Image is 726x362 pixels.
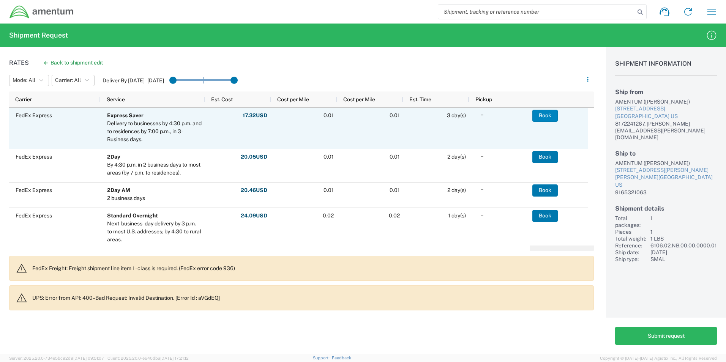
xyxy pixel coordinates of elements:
[615,105,717,120] a: [STREET_ADDRESS][GEOGRAPHIC_DATA] US
[15,96,32,102] span: Carrier
[103,77,164,84] label: Deliver By [DATE] - [DATE]
[52,75,95,86] button: Carrier: All
[532,210,558,222] button: Book
[9,31,68,40] h2: Shipment Request
[615,327,717,345] button: Submit request
[73,356,104,360] span: [DATE] 09:51:07
[615,242,647,249] div: Reference:
[448,212,466,219] span: 1 day(s)
[615,215,647,228] div: Total packages:
[447,154,466,160] span: 2 day(s)
[16,212,52,219] span: FedEx Express
[107,161,202,177] div: By 4:30 p.m. in 2 business days to most areas (by 7 p.m. to residences).
[615,105,717,113] div: [STREET_ADDRESS]
[16,112,52,118] span: FedEx Express
[615,235,647,242] div: Total weight:
[107,120,202,143] div: Delivery to businesses by 4:30 p.m. and to residences by 7:00 p.m., in 3-Business days.
[650,249,717,256] div: [DATE]
[38,56,109,69] button: Back to shipment edit
[600,355,717,362] span: Copyright © [DATE]-[DATE] Agistix Inc., All Rights Reserved
[615,60,717,76] h1: Shipment Information
[615,150,717,157] h2: Ship to
[9,59,29,66] h1: Rates
[240,210,268,222] button: 24.09USD
[615,205,717,212] h2: Shipment details
[615,167,717,189] a: [STREET_ADDRESS][PERSON_NAME][PERSON_NAME][GEOGRAPHIC_DATA] US
[447,112,466,118] span: 3 day(s)
[615,88,717,96] h2: Ship from
[240,151,268,163] button: 20.05USD
[438,5,635,19] input: Shipment, tracking or reference number
[650,235,717,242] div: 1 LBS
[313,356,332,360] a: Support
[615,228,647,235] div: Pieces
[650,242,717,249] div: 6106.02.NB.00.00.0000.01
[615,98,717,105] div: AMENTUM ([PERSON_NAME])
[16,154,52,160] span: FedEx Express
[107,356,189,360] span: Client: 2025.20.0-e640dba
[324,154,334,160] span: 0.01
[324,112,334,118] span: 0.01
[615,120,717,141] div: 8172241267, [PERSON_NAME][EMAIL_ADDRESS][PERSON_NAME][DOMAIN_NAME]
[9,75,49,86] button: Mode: All
[211,96,233,102] span: Est. Cost
[343,96,375,102] span: Cost per Mile
[107,194,145,202] div: 2 business days
[277,96,309,102] span: Cost per Mile
[650,215,717,228] div: 1
[107,220,202,244] div: Next-business-day delivery by 3 p.m. to most U.S. addresses; by 4:30 to rural areas.
[650,228,717,235] div: 1
[390,112,400,118] span: 0.01
[241,153,267,161] strong: 20.05 USD
[107,154,120,160] b: 2Day
[241,187,267,194] strong: 20.46 USD
[475,96,492,102] span: Pickup
[532,151,558,163] button: Book
[9,356,104,360] span: Server: 2025.20.0-734e5bc92d9
[615,189,717,196] div: 9165321063
[241,212,267,219] strong: 24.09 USD
[32,265,587,272] p: FedEx Freight: Freight shipment line item 1 - class is required. (FedEx error code 936)
[240,184,268,197] button: 20.46USD
[324,187,334,193] span: 0.01
[9,5,74,19] img: dyncorp
[55,77,81,84] span: Carrier: All
[389,212,400,219] span: 0.02
[615,249,647,256] div: Ship date:
[390,154,400,160] span: 0.01
[107,112,144,118] b: Express Saver
[242,110,268,122] button: 17.32USD
[32,294,587,301] p: UPS: Error from API: 400 - Bad Request: Invalid Destination. [Error Id : aVGdEQ]
[615,113,717,120] div: [GEOGRAPHIC_DATA] US
[16,187,52,193] span: FedEx Express
[615,160,717,167] div: AMENTUM ([PERSON_NAME])
[160,356,189,360] span: [DATE] 17:21:12
[650,256,717,263] div: SMAL
[532,184,558,197] button: Book
[243,112,267,119] strong: 17.32 USD
[107,96,125,102] span: Service
[13,77,35,84] span: Mode: All
[532,110,558,122] button: Book
[447,187,466,193] span: 2 day(s)
[409,96,431,102] span: Est. Time
[390,187,400,193] span: 0.01
[107,187,130,193] b: 2Day AM
[332,356,351,360] a: Feedback
[323,212,334,219] span: 0.02
[615,256,647,263] div: Ship type:
[107,212,158,219] b: Standard Overnight
[615,174,717,189] div: [PERSON_NAME][GEOGRAPHIC_DATA] US
[615,167,717,174] div: [STREET_ADDRESS][PERSON_NAME]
